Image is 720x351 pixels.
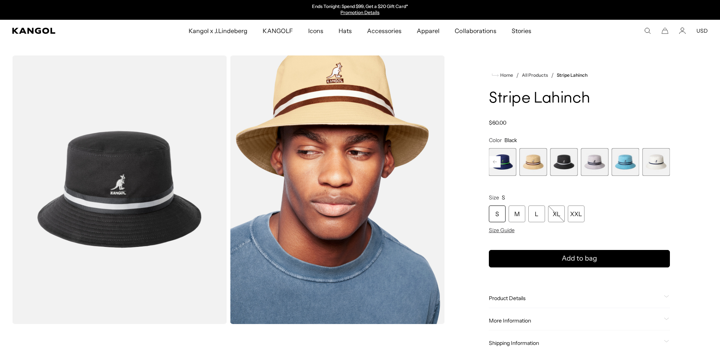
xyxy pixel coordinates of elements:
label: Light Blue [611,148,639,176]
li: / [513,71,519,80]
span: More Information [489,317,661,324]
a: Apparel [409,20,447,42]
a: Hats [331,20,359,42]
a: KANGOLF [255,20,300,42]
a: All Products [522,73,548,78]
span: S [502,194,505,201]
span: Home [499,73,513,78]
span: Add to bag [562,253,597,264]
h1: Stripe Lahinch [489,90,670,107]
a: Kangol x J.Lindeberg [181,20,255,42]
nav: breadcrumbs [489,71,670,80]
label: Grey [581,148,608,176]
span: Size Guide [489,227,515,234]
span: Black [504,137,517,144]
a: Kangol [12,28,125,34]
button: Cart [662,27,668,34]
span: KANGOLF [263,20,293,42]
label: White [642,148,670,176]
button: Add to bag [489,250,670,267]
span: Accessories [367,20,402,42]
div: M [509,206,525,222]
span: Hats [339,20,352,42]
div: 4 of 9 [489,148,517,176]
a: Stripe Lahinch [557,73,588,78]
span: $60.00 [489,119,506,126]
label: Navy [489,148,517,176]
a: Account [679,27,686,34]
a: Accessories [359,20,409,42]
img: color-black [12,55,227,324]
div: 8 of 9 [611,148,639,176]
button: USD [696,27,708,34]
label: Oat [520,148,547,176]
div: 6 of 9 [550,148,578,176]
slideshow-component: Announcement bar [282,4,438,16]
span: Stories [512,20,531,42]
span: Size [489,194,499,201]
li: / [548,71,554,80]
p: Ends Tonight: Spend $99, Get a $20 Gift Card* [312,4,408,10]
span: Shipping Information [489,340,661,346]
div: L [528,206,545,222]
a: Stories [504,20,539,42]
span: Collaborations [455,20,496,42]
div: XXL [568,206,585,222]
img: oat [230,55,445,324]
div: Announcement [282,4,438,16]
a: Icons [301,20,331,42]
span: Color [489,137,502,144]
div: 9 of 9 [642,148,670,176]
div: 1 of 2 [282,4,438,16]
div: 5 of 9 [520,148,547,176]
span: Icons [308,20,323,42]
span: Kangol x J.Lindeberg [189,20,248,42]
a: Promotion Details [340,9,379,15]
div: S [489,206,506,222]
span: Apparel [417,20,440,42]
label: Black [550,148,578,176]
a: Collaborations [447,20,504,42]
product-gallery: Gallery Viewer [12,55,445,324]
a: Home [492,72,513,79]
span: Product Details [489,295,661,302]
summary: Search here [644,27,651,34]
div: 7 of 9 [581,148,608,176]
div: XL [548,206,565,222]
